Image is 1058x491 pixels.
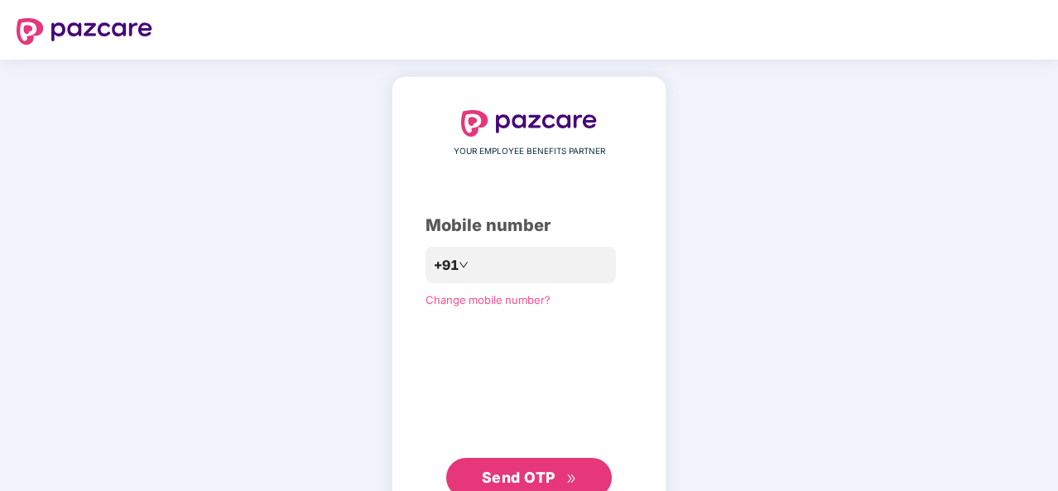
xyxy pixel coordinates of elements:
div: Mobile number [426,213,632,238]
span: down [459,260,469,270]
img: logo [17,18,152,45]
a: Change mobile number? [426,293,551,306]
span: Send OTP [482,469,555,486]
img: logo [461,110,597,137]
span: double-right [566,474,577,484]
span: +91 [434,255,459,276]
span: YOUR EMPLOYEE BENEFITS PARTNER [454,145,605,158]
